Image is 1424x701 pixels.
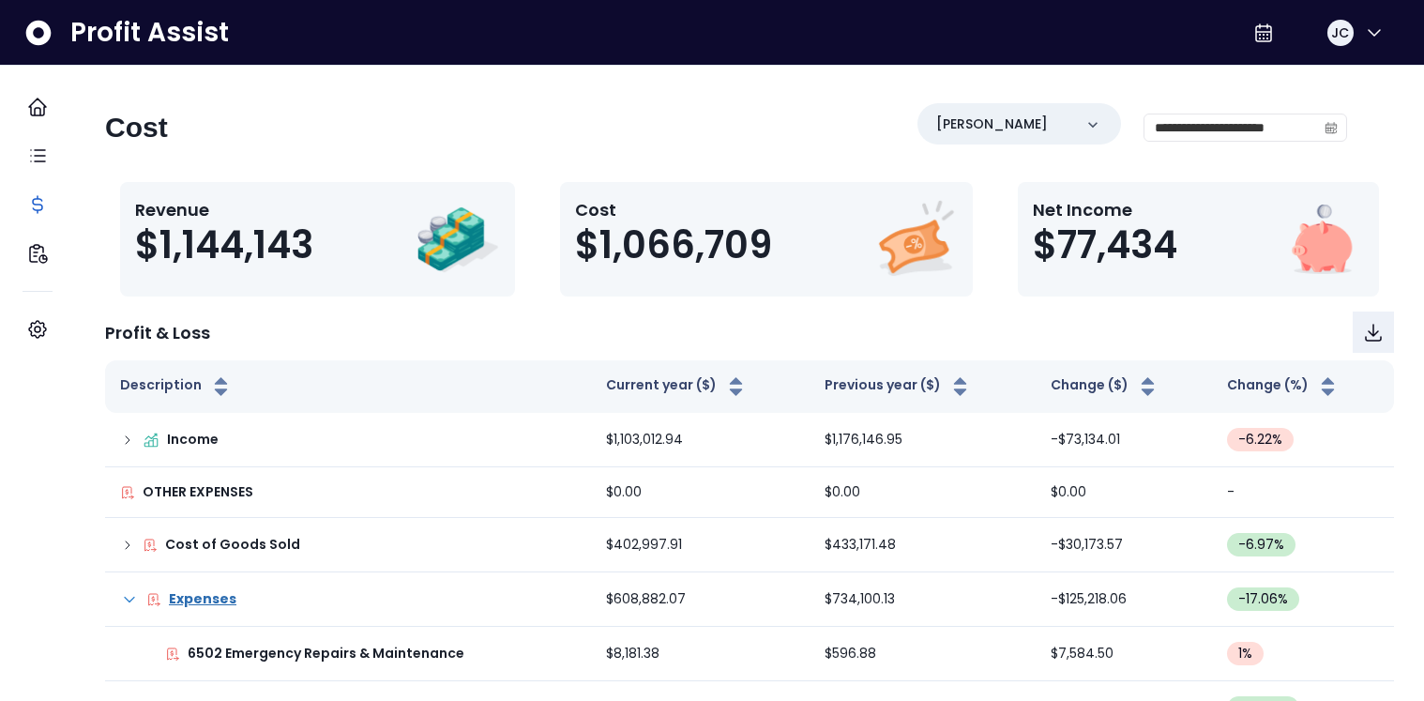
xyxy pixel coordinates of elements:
span: -17.06 % [1238,589,1288,609]
img: Net Income [1280,197,1364,282]
span: JC [1331,23,1349,42]
td: $608,882.07 [591,572,810,627]
h2: Cost [105,111,168,145]
button: Change (%) [1227,375,1340,398]
button: Change ($) [1051,375,1159,398]
span: -6.22 % [1238,430,1282,450]
p: Expenses [169,589,236,609]
td: $433,171.48 [810,518,1036,572]
p: 6502 Emergency Repairs & Maintenance [188,644,464,663]
p: Net Income [1033,197,1177,222]
svg: calendar [1325,121,1338,134]
td: -$125,218.06 [1036,572,1212,627]
td: $734,100.13 [810,572,1036,627]
p: Revenue [135,197,313,222]
span: $1,066,709 [575,222,772,267]
span: 1 % [1238,644,1252,663]
span: -6.97 % [1238,535,1284,555]
button: Download [1353,312,1394,353]
button: Description [120,375,233,398]
td: $0.00 [1036,467,1212,518]
td: $8,181.38 [591,627,810,681]
button: Previous year ($) [825,375,972,398]
p: [PERSON_NAME] [936,114,1048,134]
p: OTHER EXPENSES [143,482,253,502]
td: $1,103,012.94 [591,413,810,467]
img: Cost [873,197,958,282]
button: Current year ($) [606,375,748,398]
span: Profit Assist [70,16,229,50]
p: Cost of Goods Sold [165,535,300,555]
td: $596.88 [810,627,1036,681]
td: -$30,173.57 [1036,518,1212,572]
td: $0.00 [591,467,810,518]
p: Income [167,430,219,450]
p: Cost [575,197,772,222]
td: $7,584.50 [1036,627,1212,681]
td: -$73,134.01 [1036,413,1212,467]
span: $1,144,143 [135,222,313,267]
td: - [1212,467,1394,518]
td: $402,997.91 [591,518,810,572]
img: Revenue [416,197,500,282]
span: $77,434 [1033,222,1177,267]
p: Profit & Loss [105,320,210,345]
td: $0.00 [810,467,1036,518]
td: $1,176,146.95 [810,413,1036,467]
